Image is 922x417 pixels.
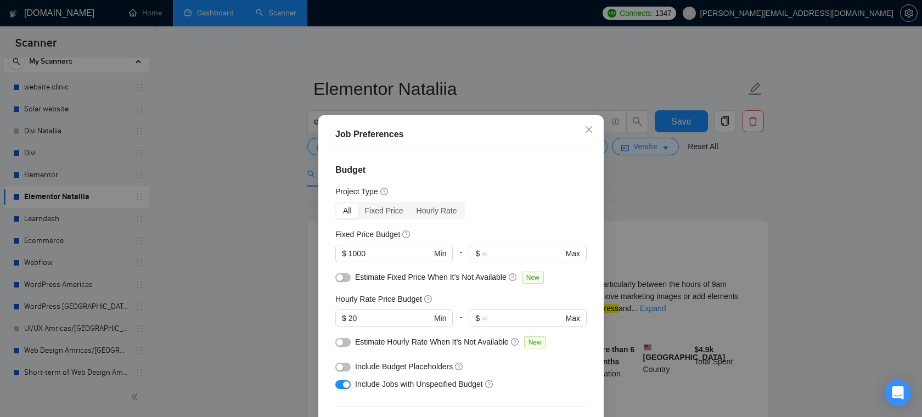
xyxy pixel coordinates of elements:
span: question-circle [509,272,518,281]
span: question-circle [455,362,464,370]
div: Fixed Price [358,203,410,218]
div: All [336,203,358,218]
span: $ [475,247,480,260]
input: 0 [348,247,432,260]
div: - [453,309,469,336]
input: 0 [348,312,432,324]
span: close [584,125,593,134]
span: Min [434,247,447,260]
span: Max [566,312,580,324]
div: Job Preferences [335,128,587,141]
input: ∞ [482,247,563,260]
span: Max [566,247,580,260]
input: ∞ [482,312,563,324]
span: question-circle [380,187,389,195]
span: question-circle [402,229,411,238]
div: Open Intercom Messenger [885,380,911,406]
span: Min [434,312,447,324]
span: Include Budget Placeholders [355,362,453,371]
div: Hourly Rate [410,203,464,218]
span: $ [475,312,480,324]
span: question-circle [485,379,494,388]
span: question-circle [424,294,433,303]
h5: Hourly Rate Price Budget [335,293,422,305]
h5: Project Type [335,185,378,198]
button: Close [574,115,604,145]
h4: Budget [335,164,587,177]
span: $ [342,247,346,260]
span: question-circle [511,337,520,346]
span: New [524,336,546,348]
span: New [522,272,544,284]
span: Estimate Hourly Rate When It’s Not Available [355,337,509,346]
div: - [453,245,469,271]
span: Include Jobs with Unspecified Budget [355,380,483,388]
h5: Fixed Price Budget [335,228,400,240]
span: Estimate Fixed Price When It’s Not Available [355,273,507,281]
span: $ [342,312,346,324]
